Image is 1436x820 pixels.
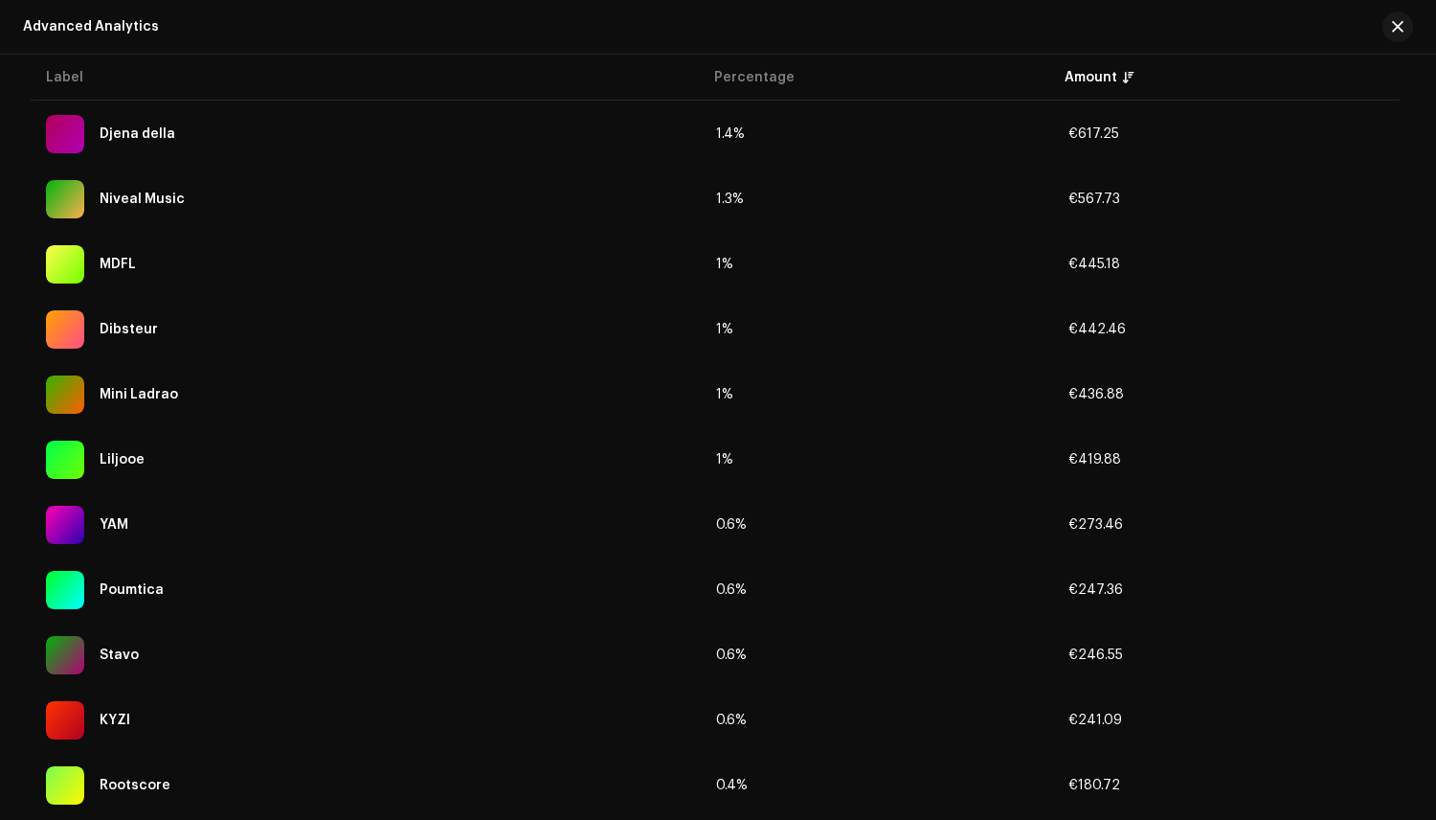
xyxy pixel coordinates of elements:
[1068,453,1121,467] span: €419.88
[716,583,747,597] span: 0.6%
[716,127,745,141] span: 1.4%
[716,649,747,662] span: 0.6%
[716,193,744,206] span: 1.3%
[716,323,733,336] span: 1%
[716,258,733,271] span: 1%
[1068,323,1126,336] span: €442.46
[1068,649,1123,662] span: €246.55
[716,779,748,792] span: 0.4%
[716,388,733,401] span: 1%
[716,714,747,727] span: 0.6%
[1068,193,1120,206] span: €567.73
[716,518,747,532] span: 0.6%
[1068,388,1124,401] span: €436.88
[1068,258,1120,271] span: €445.18
[1068,518,1123,532] span: €273.46
[1068,714,1122,727] span: €241.09
[716,453,733,467] span: 1%
[1068,779,1120,792] span: €180.72
[1068,127,1119,141] span: €617.25
[1068,583,1123,597] span: €247.36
